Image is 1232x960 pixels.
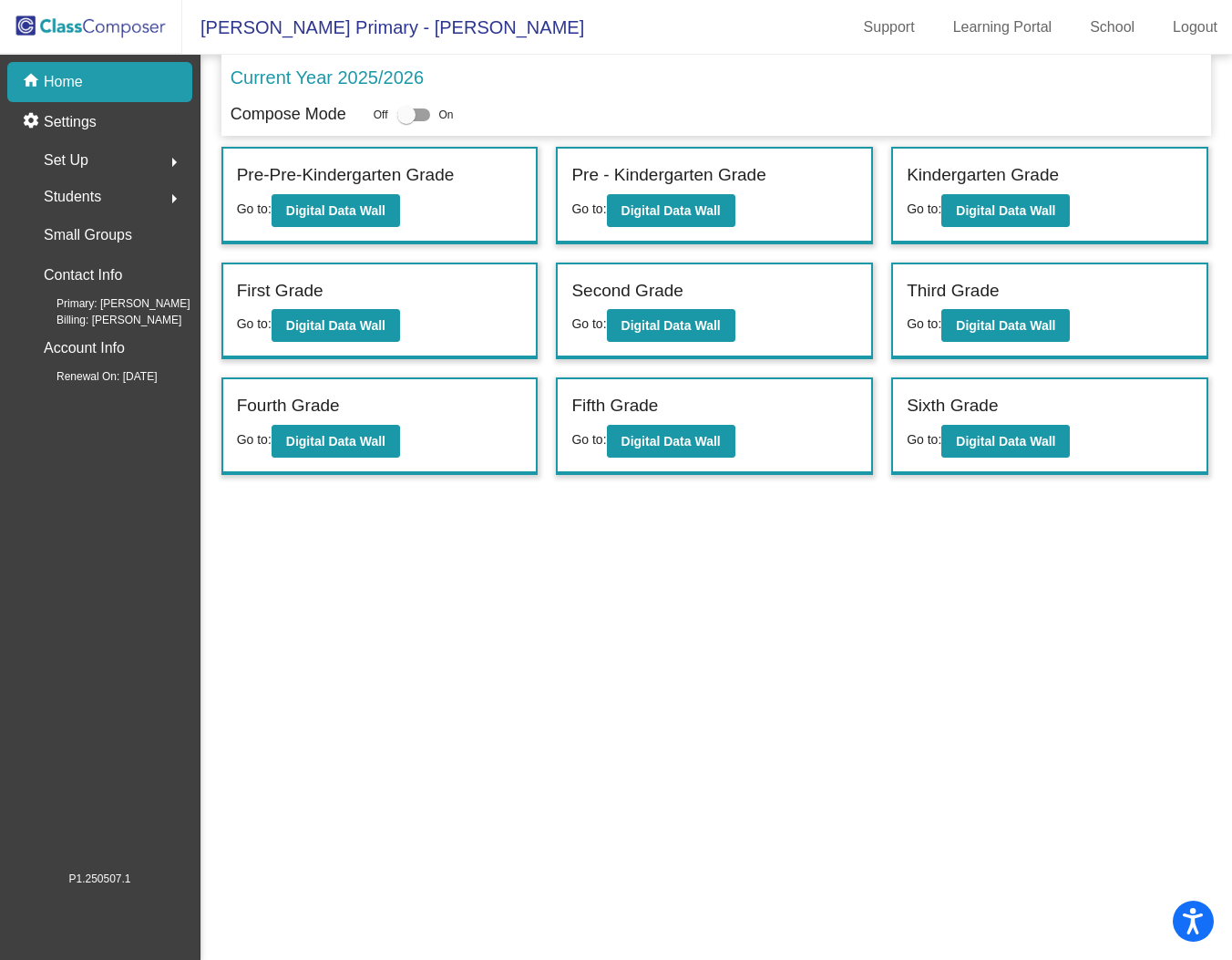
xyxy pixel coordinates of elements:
[44,222,132,248] p: Small Groups
[237,432,272,447] span: Go to:
[607,194,735,227] button: Digital Data Wall
[237,278,323,305] label: First Grade
[571,201,606,216] span: Go to:
[621,318,721,333] b: Digital Data Wall
[237,162,455,189] label: Pre-Pre-Kindergarten Grade
[286,434,385,449] b: Digital Data Wall
[272,425,400,458] button: Digital Data Wall
[607,309,735,342] button: Digital Data Wall
[182,13,584,42] span: [PERSON_NAME] Primary - [PERSON_NAME]
[44,335,125,361] p: Account Info
[907,432,941,447] span: Go to:
[272,309,400,342] button: Digital Data Wall
[231,64,424,91] p: Current Year 2025/2026
[571,162,765,189] label: Pre - Kindergarten Grade
[941,194,1070,227] button: Digital Data Wall
[907,316,941,331] span: Go to:
[163,188,185,210] mat-icon: arrow_right
[571,278,683,305] label: Second Grade
[44,71,83,93] p: Home
[939,13,1067,42] a: Learning Portal
[44,111,97,133] p: Settings
[439,107,454,123] span: On
[27,295,190,312] span: Primary: [PERSON_NAME]
[571,393,658,419] label: Fifth Grade
[571,316,606,331] span: Go to:
[44,148,88,173] span: Set Up
[907,162,1059,189] label: Kindergarten Grade
[27,312,181,328] span: Billing: [PERSON_NAME]
[163,151,185,173] mat-icon: arrow_right
[907,278,999,305] label: Third Grade
[272,194,400,227] button: Digital Data Wall
[22,111,44,133] mat-icon: settings
[571,432,606,447] span: Go to:
[286,203,385,218] b: Digital Data Wall
[44,184,101,210] span: Students
[237,393,340,419] label: Fourth Grade
[27,368,157,385] span: Renewal On: [DATE]
[621,434,721,449] b: Digital Data Wall
[22,71,44,93] mat-icon: home
[286,318,385,333] b: Digital Data Wall
[907,393,998,419] label: Sixth Grade
[956,318,1055,333] b: Digital Data Wall
[44,263,122,288] p: Contact Info
[607,425,735,458] button: Digital Data Wall
[621,203,721,218] b: Digital Data Wall
[849,13,929,42] a: Support
[907,201,941,216] span: Go to:
[956,203,1055,218] b: Digital Data Wall
[956,434,1055,449] b: Digital Data Wall
[237,201,272,216] span: Go to:
[231,102,346,127] p: Compose Mode
[374,107,388,123] span: Off
[941,309,1070,342] button: Digital Data Wall
[1158,13,1232,42] a: Logout
[237,316,272,331] span: Go to:
[941,425,1070,458] button: Digital Data Wall
[1075,13,1149,42] a: School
